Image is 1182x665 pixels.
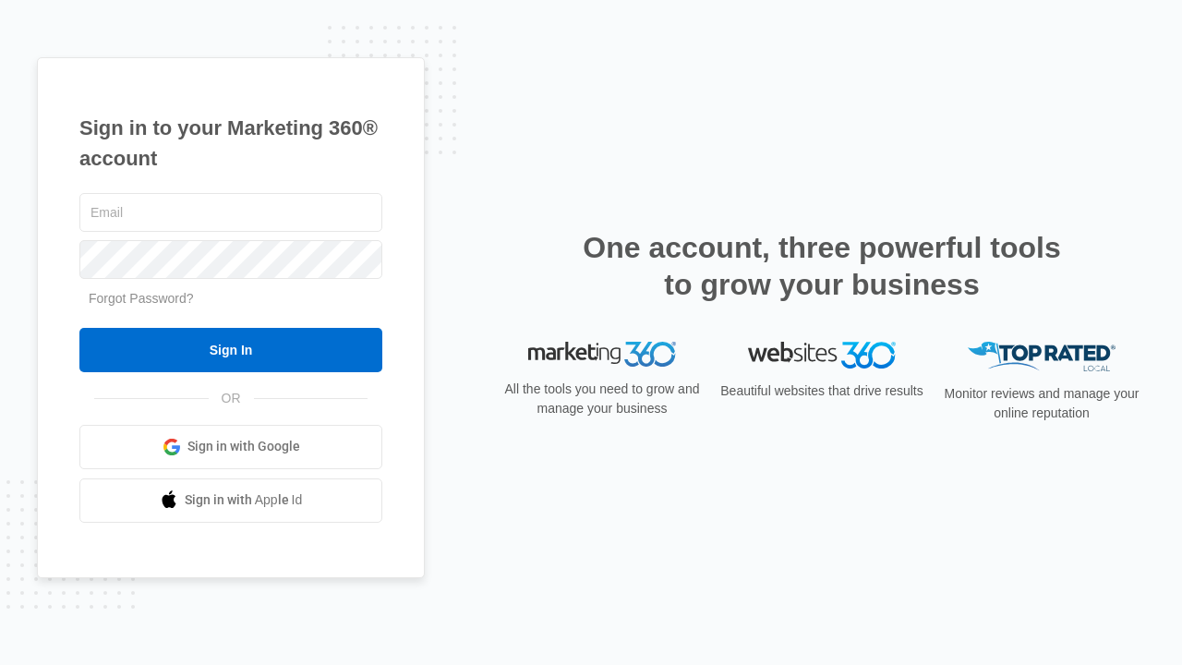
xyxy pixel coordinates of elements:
[79,193,382,232] input: Email
[79,478,382,523] a: Sign in with Apple Id
[748,342,896,369] img: Websites 360
[79,113,382,174] h1: Sign in to your Marketing 360® account
[79,328,382,372] input: Sign In
[185,490,303,510] span: Sign in with Apple Id
[577,229,1067,303] h2: One account, three powerful tools to grow your business
[528,342,676,368] img: Marketing 360
[79,425,382,469] a: Sign in with Google
[499,380,706,418] p: All the tools you need to grow and manage your business
[938,384,1145,423] p: Monitor reviews and manage your online reputation
[209,389,254,408] span: OR
[718,381,925,401] p: Beautiful websites that drive results
[89,291,194,306] a: Forgot Password?
[187,437,300,456] span: Sign in with Google
[968,342,1116,372] img: Top Rated Local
